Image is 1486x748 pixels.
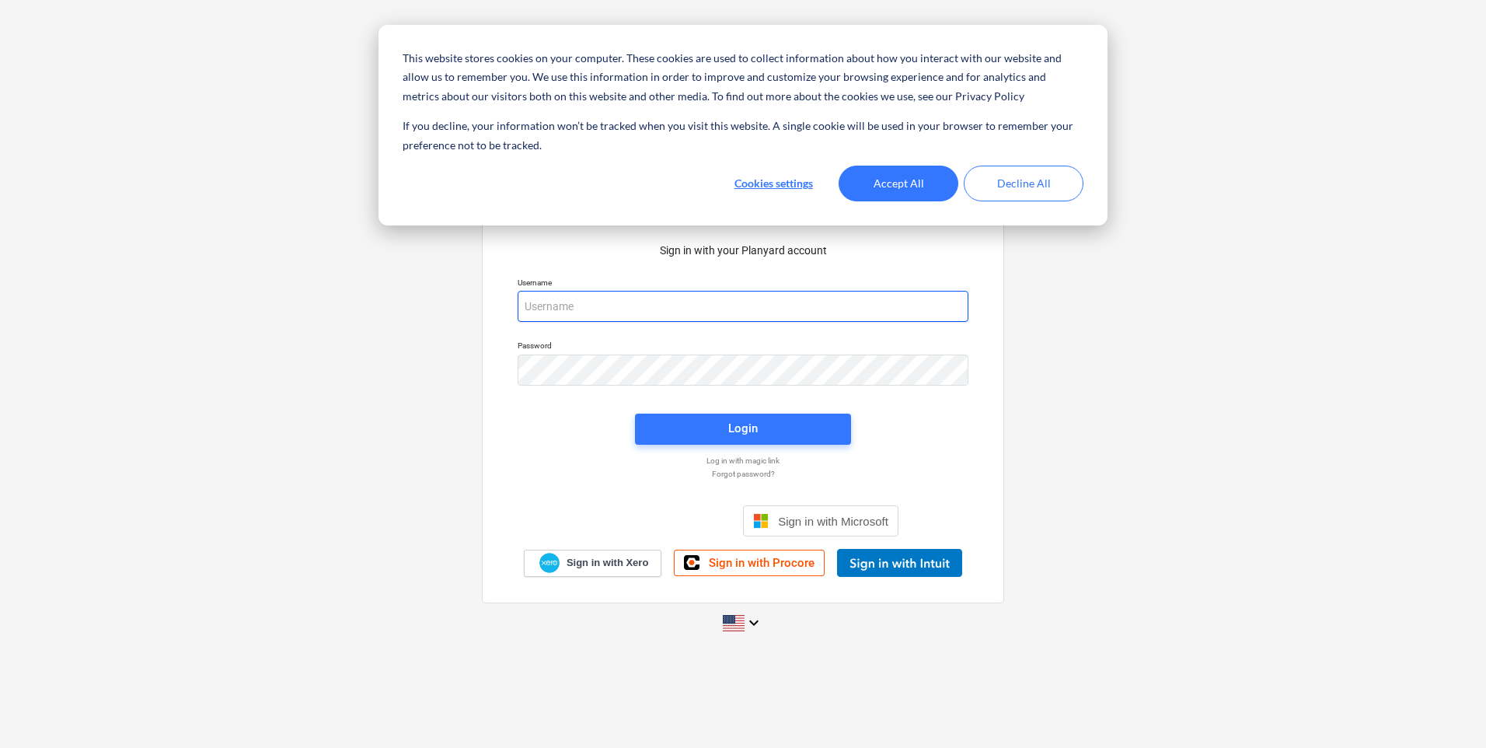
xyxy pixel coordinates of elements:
button: Cookies settings [713,166,833,201]
img: Microsoft logo [753,513,769,529]
button: Decline All [964,166,1083,201]
img: Xero logo [539,553,560,574]
iframe: Sign in with Google Button [580,504,738,538]
input: Username [518,291,968,322]
p: Sign in with your Planyard account [518,243,968,259]
span: Sign in with Procore [709,556,815,570]
p: Username [518,278,968,291]
div: Login [728,418,758,439]
span: Sign in with Xero [567,556,648,570]
a: Log in with magic link [510,456,976,466]
a: Sign in with Procore [674,550,825,576]
p: Password [518,341,968,354]
p: If you decline, your information won’t be tracked when you visit this website. A single cookie wi... [403,117,1083,155]
button: Login [635,414,851,445]
button: Accept All [839,166,958,201]
div: Cookie banner [378,25,1108,225]
p: This website stores cookies on your computer. These cookies are used to collect information about... [403,49,1083,107]
a: Forgot password? [510,469,976,479]
span: Sign in with Microsoft [778,515,888,528]
i: keyboard_arrow_down [745,613,763,632]
a: Sign in with Xero [524,550,662,577]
